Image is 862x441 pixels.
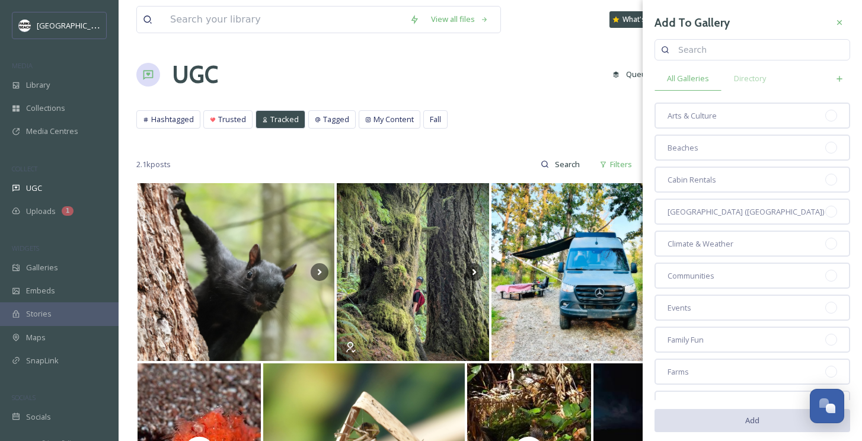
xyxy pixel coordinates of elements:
img: A few of you, not from VI, asked what the invasive squirrel is here. So here are photos of one th... [138,183,334,361]
div: 1 [62,206,74,216]
span: Tagged [323,114,349,125]
span: Socials [26,411,51,423]
span: Hashtagged [151,114,194,125]
a: Queued [606,63,668,86]
span: SnapLink [26,355,59,366]
span: [GEOGRAPHIC_DATA] Tourism [37,20,143,31]
span: Arts & Culture [668,110,717,122]
span: Galleries [26,262,58,273]
input: Search your library [164,7,404,33]
button: Queued [606,63,662,86]
span: Media Centres [26,126,78,137]
span: My Content [373,114,414,125]
span: Stories [26,308,52,319]
span: Cabin Rentals [668,174,716,186]
a: What's New [609,11,669,28]
span: Embeds [26,285,55,296]
span: All Galleries [667,73,709,84]
span: Farms [668,366,689,378]
span: UGC [26,183,42,194]
img: The smell of West Coast old growth after a rainy night 💦🌿 . #forestlovers . . #forestphotography ... [337,183,490,361]
span: Filters [610,159,632,170]
span: Tracked [270,114,299,125]
span: Directory [734,73,766,84]
span: Getting Here [668,398,713,410]
a: UGC [172,57,218,92]
span: Climate & Weather [668,238,733,250]
span: [GEOGRAPHIC_DATA] ([GEOGRAPHIC_DATA]) [668,206,824,218]
span: Events [668,302,691,314]
span: Collections [26,103,65,114]
span: 2.1k posts [136,159,171,170]
span: Uploads [26,206,56,217]
span: Library [26,79,50,91]
span: COLLECT [12,164,37,173]
span: WIDGETS [12,244,39,253]
img: 12 au 14 septembre 2025 - Wyndham-Carseland PP Camping at Wyndham-Carseland Provincial Park ! 🏕️🌿... [491,183,688,361]
h3: Add To Gallery [655,14,730,31]
span: Trusted [218,114,246,125]
input: Search [549,152,588,176]
button: Add [655,409,850,432]
img: parks%20beach.jpg [19,20,31,31]
span: Beaches [668,142,698,154]
input: Search [672,38,844,62]
span: MEDIA [12,61,33,70]
span: Communities [668,270,714,282]
span: Maps [26,332,46,343]
span: Fall [430,114,441,125]
a: View all files [425,8,494,31]
span: Family Fun [668,334,704,346]
span: SOCIALS [12,393,36,402]
button: Open Chat [810,389,844,423]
